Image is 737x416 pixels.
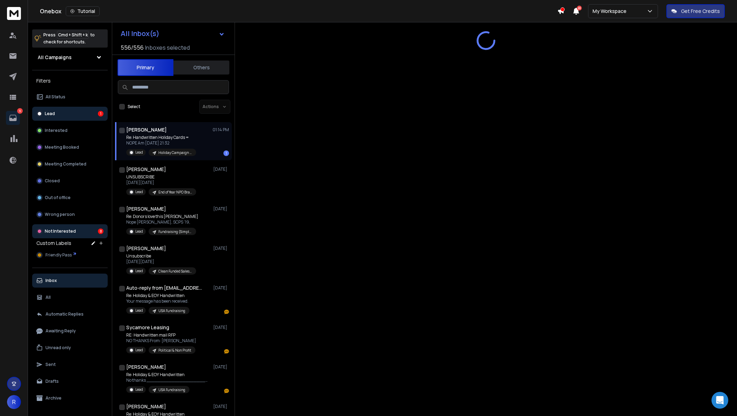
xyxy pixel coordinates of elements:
[213,364,229,370] p: [DATE]
[158,387,185,393] p: USA Fundraising
[117,59,173,76] button: Primary
[126,180,196,185] p: [DATE][DATE]
[126,253,196,259] p: Unsubscribe
[57,31,89,39] span: Cmd + Shift + k
[32,341,108,355] button: Unread only
[32,107,108,121] button: Lead1
[126,174,196,180] p: UNSUBSCRIBE
[36,240,71,247] h3: Custom Labels
[45,252,72,258] span: Friendly Pass
[98,111,103,117] div: 1
[45,379,59,384] p: Drafts
[17,108,23,114] p: 9
[126,338,196,344] p: NO THANKS From: [PERSON_NAME]
[223,150,229,156] div: 1
[126,140,196,146] p: NOPE Am [DATE] 21:32
[158,150,192,155] p: Holiday Campaign SN Contacts
[126,298,189,304] p: Your message has been received.
[32,224,108,238] button: Not Interested8
[213,285,229,291] p: [DATE]
[32,274,108,288] button: Inbox
[45,362,56,367] p: Sent
[158,308,185,313] p: USA Fundraising
[45,228,76,234] p: Not Interested
[126,214,198,219] p: Re: Donors love this [PERSON_NAME]
[593,8,629,15] p: My Workspace
[45,144,79,150] p: Meeting Booked
[7,395,21,409] button: R
[45,395,62,401] p: Archive
[173,60,229,75] button: Others
[158,348,191,353] p: Political & Non Profit
[126,205,166,212] h1: [PERSON_NAME]
[126,378,210,383] p: No thanks ________________________________ From: [PERSON_NAME]
[45,345,71,351] p: Unread only
[213,325,229,330] p: [DATE]
[126,245,166,252] h1: [PERSON_NAME]
[126,259,196,265] p: [DATE][DATE]
[45,295,51,300] p: All
[32,90,108,104] button: All Status
[6,111,20,125] a: 9
[115,27,230,41] button: All Inbox(s)
[681,8,720,15] p: Get Free Credits
[32,174,108,188] button: Closed
[32,290,108,304] button: All
[45,161,86,167] p: Meeting Completed
[666,4,725,18] button: Get Free Credits
[711,392,728,409] div: Open Intercom Messenger
[577,6,582,10] span: 22
[213,404,229,409] p: [DATE]
[213,246,229,251] p: [DATE]
[213,206,229,212] p: [DATE]
[45,111,55,117] p: Lead
[135,229,143,234] p: Lead
[32,391,108,405] button: Archive
[158,229,192,234] p: Fundraising (Simply Noted)
[158,190,192,195] p: End of Year NPO Brass
[126,403,166,410] h1: [PERSON_NAME]
[135,387,143,392] p: Lead
[32,157,108,171] button: Meeting Completed
[32,307,108,321] button: Automatic Replies
[40,6,557,16] div: Onebox
[126,364,166,371] h1: [PERSON_NAME]
[126,284,203,291] h1: Auto-reply from [EMAIL_ADDRESS][DOMAIN_NAME]
[43,31,95,45] p: Press to check for shortcuts.
[45,178,60,184] p: Closed
[45,195,71,200] p: Out of office
[213,127,229,133] p: 01:14 PM
[45,278,57,283] p: Inbox
[126,332,196,338] p: RE: Handwritten mail RFP
[135,347,143,353] p: Lead
[128,104,140,110] label: Select
[158,269,192,274] p: Clean Funded Sales & Marketing
[213,167,229,172] p: [DATE]
[38,54,72,61] h1: All Campaigns
[126,166,166,173] h1: [PERSON_NAME]
[45,212,75,217] p: Wrong person
[135,268,143,274] p: Lead
[145,43,190,52] h3: Inboxes selected
[45,128,67,133] p: Interested
[126,372,210,378] p: Re: Holiday & EOY Handwritten
[121,30,159,37] h1: All Inbox(s)
[32,374,108,388] button: Drafts
[45,328,76,334] p: Awaiting Reply
[32,358,108,372] button: Sent
[135,308,143,313] p: Lead
[32,191,108,205] button: Out of office
[126,293,189,298] p: Re: Holiday & EOY Handwritten
[121,43,144,52] span: 556 / 556
[32,124,108,138] button: Interested
[45,311,84,317] p: Automatic Replies
[32,324,108,338] button: Awaiting Reply
[32,248,108,262] button: Friendly Pass
[32,50,108,64] button: All Campaigns
[126,324,169,331] h1: Sycamore Leasing
[135,189,143,195] p: Lead
[45,94,65,100] p: All Status
[135,150,143,155] p: Lead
